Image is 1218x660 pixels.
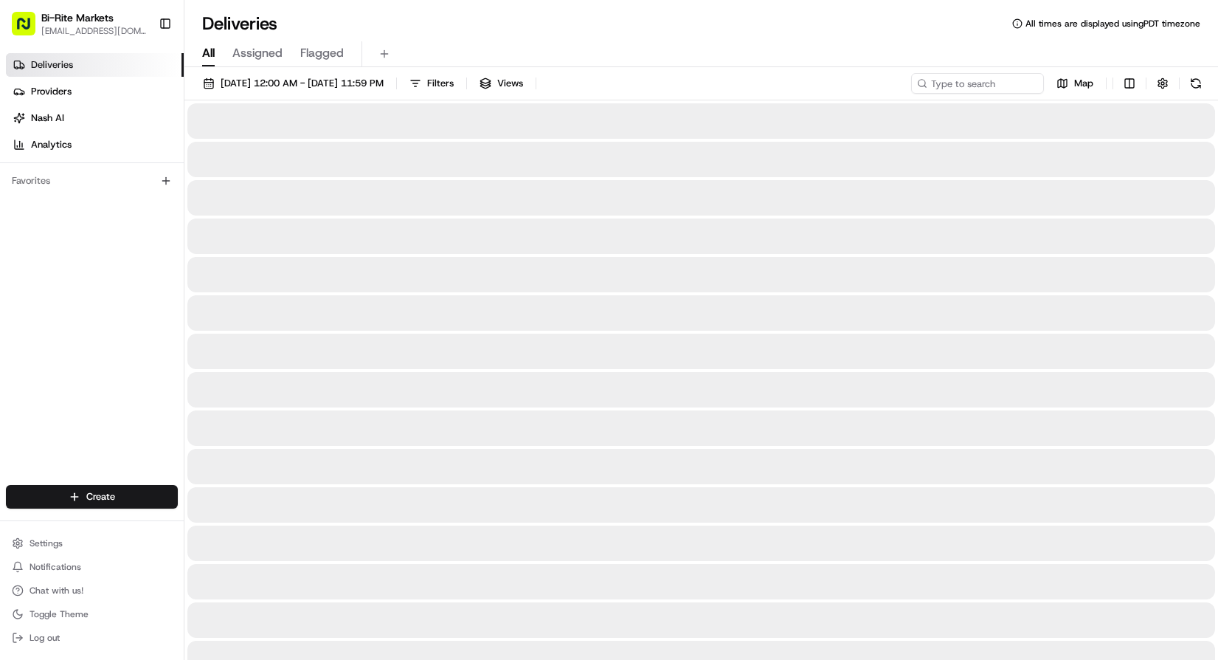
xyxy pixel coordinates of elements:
[6,485,178,509] button: Create
[232,44,283,62] span: Assigned
[911,73,1044,94] input: Type to search
[6,53,184,77] a: Deliveries
[300,44,344,62] span: Flagged
[30,608,89,620] span: Toggle Theme
[196,73,390,94] button: [DATE] 12:00 AM - [DATE] 11:59 PM
[6,604,178,625] button: Toggle Theme
[427,77,454,90] span: Filters
[31,111,64,125] span: Nash AI
[1025,18,1200,30] span: All times are displayed using PDT timezone
[497,77,523,90] span: Views
[473,73,530,94] button: Views
[86,490,115,503] span: Create
[30,561,81,573] span: Notifications
[6,6,153,41] button: Bi-Rite Markets[EMAIL_ADDRESS][DOMAIN_NAME]
[6,106,184,130] a: Nash AI
[6,169,178,193] div: Favorites
[1074,77,1093,90] span: Map
[6,533,178,554] button: Settings
[30,585,83,597] span: Chat with us!
[403,73,460,94] button: Filters
[6,580,178,601] button: Chat with us!
[6,557,178,577] button: Notifications
[41,25,147,37] button: [EMAIL_ADDRESS][DOMAIN_NAME]
[31,85,72,98] span: Providers
[1050,73,1100,94] button: Map
[202,44,215,62] span: All
[41,10,114,25] button: Bi-Rite Markets
[30,632,60,644] span: Log out
[221,77,384,90] span: [DATE] 12:00 AM - [DATE] 11:59 PM
[31,138,72,151] span: Analytics
[1186,73,1206,94] button: Refresh
[6,628,178,648] button: Log out
[202,12,277,35] h1: Deliveries
[31,58,73,72] span: Deliveries
[6,80,184,103] a: Providers
[6,133,184,157] a: Analytics
[30,537,63,549] span: Settings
